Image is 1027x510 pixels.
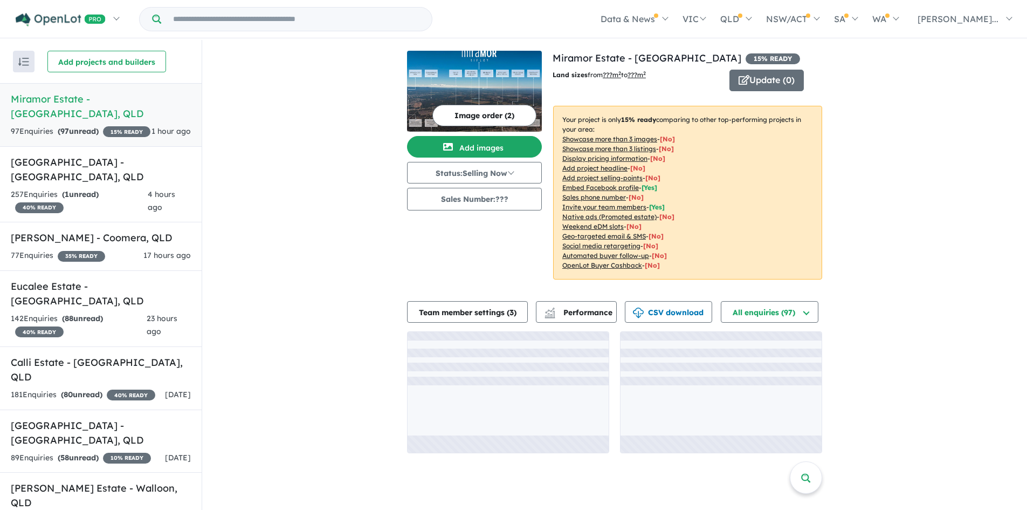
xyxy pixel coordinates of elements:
img: sort.svg [18,58,29,66]
span: [No] [659,213,674,221]
button: Performance [536,301,617,323]
span: 3 [509,308,514,317]
div: 181 Enquir ies [11,389,155,402]
a: Miramor Estate - [GEOGRAPHIC_DATA] [553,52,741,64]
span: [DATE] [165,453,191,463]
u: ??? m [603,71,621,79]
u: Sales phone number [562,193,626,201]
span: [ No ] [659,145,674,153]
u: Showcase more than 3 images [562,135,657,143]
b: Land sizes [553,71,588,79]
span: 17 hours ago [143,250,191,260]
span: 1 hour ago [151,126,191,136]
span: [No] [626,222,642,230]
strong: ( unread) [62,314,103,323]
span: 80 [64,390,73,399]
span: to [621,71,646,79]
span: 97 [60,126,69,136]
u: OpenLot Buyer Cashback [562,261,642,269]
button: All enquiries (97) [721,301,818,323]
h5: [PERSON_NAME] - Coomera , QLD [11,230,191,245]
span: 1 [65,189,69,199]
span: Performance [546,308,612,317]
span: 23 hours ago [147,314,177,336]
h5: Eucalee Estate - [GEOGRAPHIC_DATA] , QLD [11,279,191,308]
u: Social media retargeting [562,242,640,250]
button: Add images [407,136,542,158]
u: Add project selling-points [562,174,643,182]
span: 58 [60,453,69,463]
img: bar-chart.svg [544,311,555,318]
p: Your project is only comparing to other top-performing projects in your area: - - - - - - - - - -... [553,106,822,280]
span: 88 [65,314,73,323]
u: Add project headline [562,164,628,172]
span: 10 % READY [103,453,151,464]
u: Invite your team members [562,203,646,211]
p: from [553,70,721,80]
u: Weekend eDM slots [562,222,624,230]
button: Add projects and builders [47,51,166,72]
u: Embed Facebook profile [562,183,639,192]
sup: 2 [618,70,621,76]
img: Openlot PRO Logo White [16,13,106,26]
span: 35 % READY [58,251,105,262]
u: Native ads (Promoted estate) [562,213,657,221]
span: [No] [652,251,667,260]
button: Sales Number:??? [407,188,542,210]
div: 257 Enquir ies [11,188,148,214]
h5: Calli Estate - [GEOGRAPHIC_DATA] , QLD [11,355,191,384]
span: [PERSON_NAME]... [918,13,998,24]
span: [ No ] [629,193,644,201]
strong: ( unread) [61,390,102,399]
img: Miramor Estate - Ripley [407,51,542,132]
span: [ Yes ] [642,183,657,192]
span: [No] [649,232,664,240]
input: Try estate name, suburb, builder or developer [163,8,430,31]
u: Geo-targeted email & SMS [562,232,646,240]
button: Status:Selling Now [407,162,542,183]
span: [ No ] [650,154,665,162]
strong: ( unread) [58,126,99,136]
h5: [PERSON_NAME] Estate - Walloon , QLD [11,481,191,510]
div: 142 Enquir ies [11,312,147,338]
span: [ No ] [660,135,675,143]
span: [No] [645,261,660,269]
sup: 2 [643,70,646,76]
div: 97 Enquir ies [11,125,150,138]
div: 89 Enquir ies [11,452,151,465]
span: 40 % READY [15,202,64,213]
h5: Miramor Estate - [GEOGRAPHIC_DATA] , QLD [11,92,191,121]
u: Showcase more than 3 listings [562,145,656,153]
button: Update (0) [729,70,804,91]
span: 40 % READY [15,327,64,337]
h5: [GEOGRAPHIC_DATA] - [GEOGRAPHIC_DATA] , QLD [11,418,191,447]
u: Display pricing information [562,154,647,162]
strong: ( unread) [58,453,99,463]
u: ???m [628,71,646,79]
h5: [GEOGRAPHIC_DATA] - [GEOGRAPHIC_DATA] , QLD [11,155,191,184]
span: [ Yes ] [649,203,665,211]
span: 4 hours ago [148,189,175,212]
u: Automated buyer follow-up [562,251,649,260]
span: [DATE] [165,390,191,399]
b: 15 % ready [621,115,656,124]
button: CSV download [625,301,712,323]
span: [ No ] [645,174,660,182]
button: Image order (2) [432,105,536,126]
span: 15 % READY [746,53,800,64]
span: [ No ] [630,164,645,172]
span: 15 % READY [103,126,150,137]
img: line-chart.svg [545,308,555,314]
span: [No] [643,242,658,250]
strong: ( unread) [62,189,99,199]
img: download icon [633,308,644,318]
button: Team member settings (3) [407,301,528,323]
span: 40 % READY [107,390,155,400]
div: 77 Enquir ies [11,249,105,262]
